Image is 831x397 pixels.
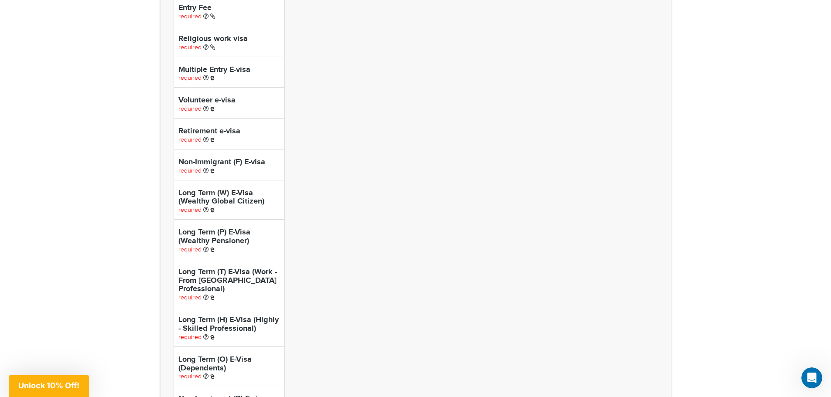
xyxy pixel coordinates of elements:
[178,268,280,294] h4: Long Term (T) E-Visa (Work - From [GEOGRAPHIC_DATA] Professional)
[9,375,89,397] div: Unlock 10% Off!
[178,158,280,167] h4: Non-Immigrant (F) E-visa
[178,127,280,136] h4: Retirement e-visa
[178,228,280,246] h4: Long Term (P) E-Visa (Wealthy Pensioner)
[178,35,280,44] h4: Religious work visa
[178,294,202,301] span: required
[178,4,280,13] h4: Entry Fee
[178,44,202,51] span: required
[178,105,202,112] span: required
[178,96,280,105] h4: Volunteer e-visa
[178,75,202,81] span: required
[178,316,280,333] h4: Long Term (H) E-Visa (Highly - Skilled Professional)
[178,167,202,174] span: required
[178,356,280,373] h4: Long Term (O) E-Visa (Dependents)
[178,66,280,75] h4: Multiple Entry E-visa
[178,334,202,341] span: required
[178,373,202,380] span: required
[178,207,202,214] span: required
[178,13,202,20] span: required
[801,367,822,388] iframe: Intercom live chat
[18,381,79,390] span: Unlock 10% Off!
[178,136,202,143] span: required
[178,189,280,207] h4: Long Term (W) E-Visa (Wealthy Global Citizen)
[178,246,202,253] span: required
